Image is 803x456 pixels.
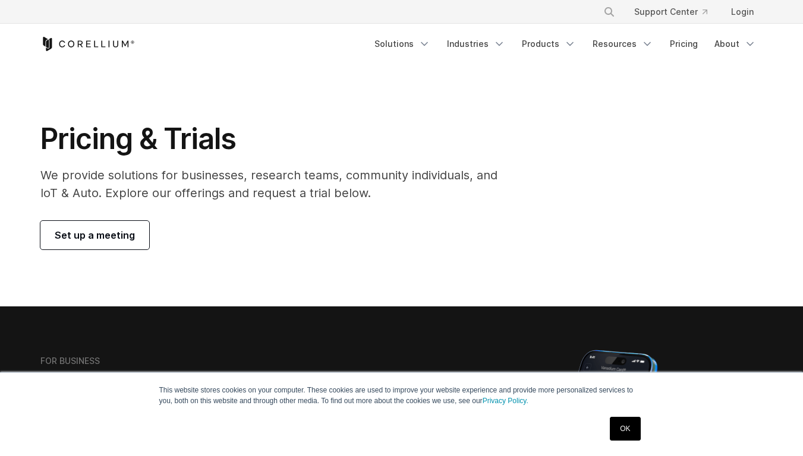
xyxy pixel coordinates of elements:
[599,1,620,23] button: Search
[707,33,763,55] a: About
[367,33,437,55] a: Solutions
[625,1,717,23] a: Support Center
[663,33,705,55] a: Pricing
[40,37,135,51] a: Corellium Home
[367,33,763,55] div: Navigation Menu
[483,397,528,405] a: Privacy Policy.
[589,1,763,23] div: Navigation Menu
[610,417,640,441] a: OK
[722,1,763,23] a: Login
[159,385,644,406] p: This website stores cookies on your computer. These cookies are used to improve your website expe...
[40,121,514,157] h1: Pricing & Trials
[585,33,660,55] a: Resources
[40,166,514,202] p: We provide solutions for businesses, research teams, community individuals, and IoT & Auto. Explo...
[55,228,135,242] span: Set up a meeting
[40,221,149,249] a: Set up a meeting
[440,33,512,55] a: Industries
[515,33,583,55] a: Products
[40,356,100,366] h6: FOR BUSINESS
